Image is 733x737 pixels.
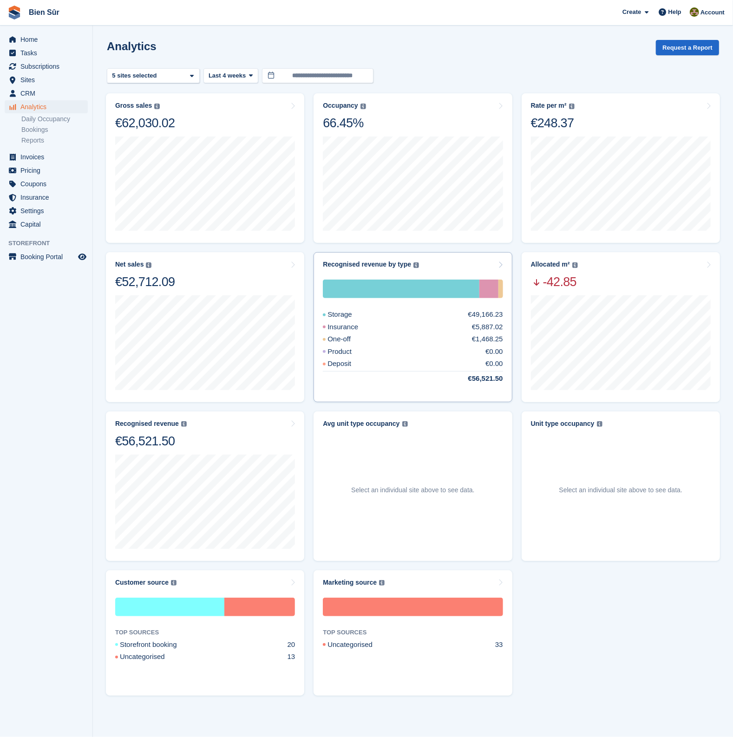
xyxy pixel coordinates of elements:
div: Uncategorised [323,598,503,616]
span: Settings [20,204,76,217]
p: Select an individual site above to see data. [351,485,474,495]
a: Daily Occupancy [21,115,88,124]
div: 66.45% [323,115,366,131]
span: Account [700,8,725,17]
button: Request a Report [656,40,719,55]
img: icon-info-grey-7440780725fd019a000dd9b08b2336e03edf1995a4989e88bcd33f0948082b44.svg [413,262,419,268]
span: Insurance [20,191,76,204]
div: Recognised revenue by type [323,261,411,268]
div: Marketing source [323,579,377,587]
span: -42.85 [531,274,578,290]
div: €56,521.50 [115,433,187,449]
div: Rate per m² [531,102,567,110]
div: €49,166.23 [468,309,503,320]
div: Gross sales [115,102,152,110]
a: Bien Sûr [25,5,63,20]
a: menu [5,191,88,204]
a: menu [5,150,88,163]
div: Deposit [323,359,373,369]
div: Recognised revenue [115,420,179,428]
img: icon-info-grey-7440780725fd019a000dd9b08b2336e03edf1995a4989e88bcd33f0948082b44.svg [379,580,385,586]
a: menu [5,177,88,190]
img: stora-icon-8386f47178a22dfd0bd8f6a31ec36ba5ce8667c1dd55bd0f319d3a0aa187defe.svg [7,6,21,20]
span: Subscriptions [20,60,76,73]
span: Sites [20,73,76,86]
span: Create [622,7,641,17]
a: menu [5,218,88,231]
span: CRM [20,87,76,100]
button: Last 4 weeks [203,68,258,84]
img: icon-info-grey-7440780725fd019a000dd9b08b2336e03edf1995a4989e88bcd33f0948082b44.svg [597,421,602,427]
div: €1,468.25 [472,334,503,345]
span: Capital [20,218,76,231]
div: One-off [323,334,373,345]
span: Booking Portal [20,250,76,263]
div: €56,521.50 [446,373,503,384]
span: Pricing [20,164,76,177]
div: €62,030.02 [115,115,175,131]
div: Insurance [479,280,498,298]
div: One-off [498,280,503,298]
div: TOP SOURCES [323,627,503,637]
div: Insurance [323,322,380,333]
span: Last 4 weeks [209,71,246,80]
a: Preview store [77,251,88,262]
a: menu [5,87,88,100]
div: 20 [288,639,295,650]
div: Allocated m² [531,261,570,268]
div: Occupancy [323,102,358,110]
div: 5 sites selected [111,71,160,80]
a: menu [5,164,88,177]
img: icon-info-grey-7440780725fd019a000dd9b08b2336e03edf1995a4989e88bcd33f0948082b44.svg [569,104,575,109]
a: Bookings [21,125,88,134]
a: menu [5,46,88,59]
span: Tasks [20,46,76,59]
div: €0.00 [485,359,503,369]
div: €0.00 [485,346,503,357]
div: Net sales [115,261,144,268]
div: Storefront booking [115,598,224,616]
div: Uncategorised [323,639,395,650]
div: €52,712.09 [115,274,175,290]
div: Storefront booking [115,639,199,650]
div: TOP SOURCES [115,627,295,637]
span: Home [20,33,76,46]
div: 13 [288,652,295,662]
img: icon-info-grey-7440780725fd019a000dd9b08b2336e03edf1995a4989e88bcd33f0948082b44.svg [402,421,408,427]
a: Reports [21,136,88,145]
div: Avg unit type occupancy [323,420,399,428]
div: 33 [495,639,503,650]
div: €5,887.02 [472,322,503,333]
div: Product [323,346,374,357]
a: menu [5,60,88,73]
img: icon-info-grey-7440780725fd019a000dd9b08b2336e03edf1995a4989e88bcd33f0948082b44.svg [154,104,160,109]
a: menu [5,33,88,46]
img: icon-info-grey-7440780725fd019a000dd9b08b2336e03edf1995a4989e88bcd33f0948082b44.svg [572,262,578,268]
a: menu [5,250,88,263]
img: icon-info-grey-7440780725fd019a000dd9b08b2336e03edf1995a4989e88bcd33f0948082b44.svg [146,262,151,268]
img: Matthieu Burnand [690,7,699,17]
div: Uncategorised [224,598,295,616]
div: Unit type occupancy [531,420,595,428]
span: Help [668,7,681,17]
a: menu [5,100,88,113]
div: Storage [323,280,479,298]
a: menu [5,73,88,86]
span: Storefront [8,239,92,248]
div: Storage [323,309,374,320]
div: Customer source [115,579,169,587]
span: Coupons [20,177,76,190]
img: icon-info-grey-7440780725fd019a000dd9b08b2336e03edf1995a4989e88bcd33f0948082b44.svg [171,580,177,586]
img: icon-info-grey-7440780725fd019a000dd9b08b2336e03edf1995a4989e88bcd33f0948082b44.svg [181,421,187,427]
p: Select an individual site above to see data. [559,485,682,495]
div: €248.37 [531,115,575,131]
span: Analytics [20,100,76,113]
span: Invoices [20,150,76,163]
a: menu [5,204,88,217]
div: Uncategorised [115,652,187,662]
img: icon-info-grey-7440780725fd019a000dd9b08b2336e03edf1995a4989e88bcd33f0948082b44.svg [360,104,366,109]
h2: Analytics [107,40,157,52]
